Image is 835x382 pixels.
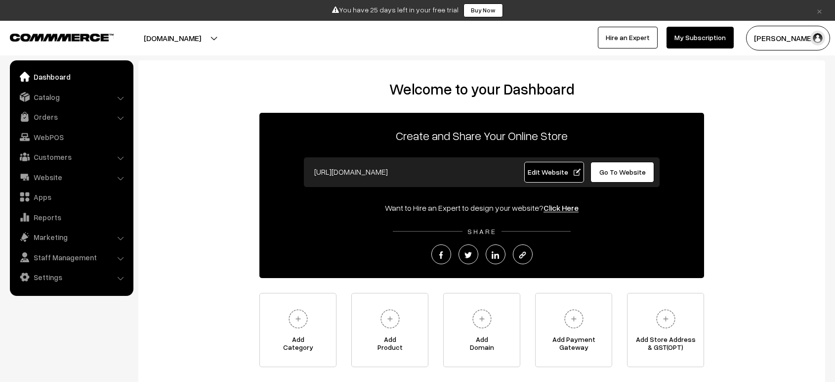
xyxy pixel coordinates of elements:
a: Click Here [543,203,579,213]
img: plus.svg [652,305,679,333]
button: [DOMAIN_NAME] [109,26,236,50]
a: AddProduct [351,293,428,367]
a: AddCategory [259,293,336,367]
a: WebPOS [12,128,130,146]
span: Go To Website [599,168,646,176]
a: Add PaymentGateway [535,293,612,367]
img: COMMMERCE [10,34,114,41]
img: plus.svg [560,305,587,333]
span: Add Category [260,335,336,355]
span: Add Store Address & GST(OPT) [627,335,704,355]
span: SHARE [462,227,501,236]
a: Go To Website [590,162,654,183]
a: Staff Management [12,248,130,266]
div: You have 25 days left in your free trial [3,3,832,17]
a: My Subscription [667,27,734,48]
span: Add Payment Gateway [536,335,612,355]
a: Apps [12,188,130,206]
a: Buy Now [463,3,503,17]
button: [PERSON_NAME] [746,26,830,50]
a: × [813,4,826,16]
a: Settings [12,268,130,286]
a: Add Store Address& GST(OPT) [627,293,704,367]
a: COMMMERCE [10,31,96,43]
img: plus.svg [285,305,312,333]
img: user [810,31,825,46]
h2: Welcome to your Dashboard [148,80,815,98]
p: Create and Share Your Online Store [259,127,704,144]
img: plus.svg [468,305,496,333]
a: Orders [12,108,130,126]
span: Add Domain [444,335,520,355]
a: Customers [12,148,130,166]
a: Hire an Expert [598,27,658,48]
span: Edit Website [528,168,581,176]
img: plus.svg [376,305,404,333]
a: Catalog [12,88,130,106]
a: Marketing [12,228,130,246]
a: Reports [12,208,130,226]
span: Add Product [352,335,428,355]
a: Dashboard [12,68,130,86]
a: Edit Website [524,162,584,183]
a: Website [12,168,130,186]
a: AddDomain [443,293,520,367]
div: Want to Hire an Expert to design your website? [259,202,704,214]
